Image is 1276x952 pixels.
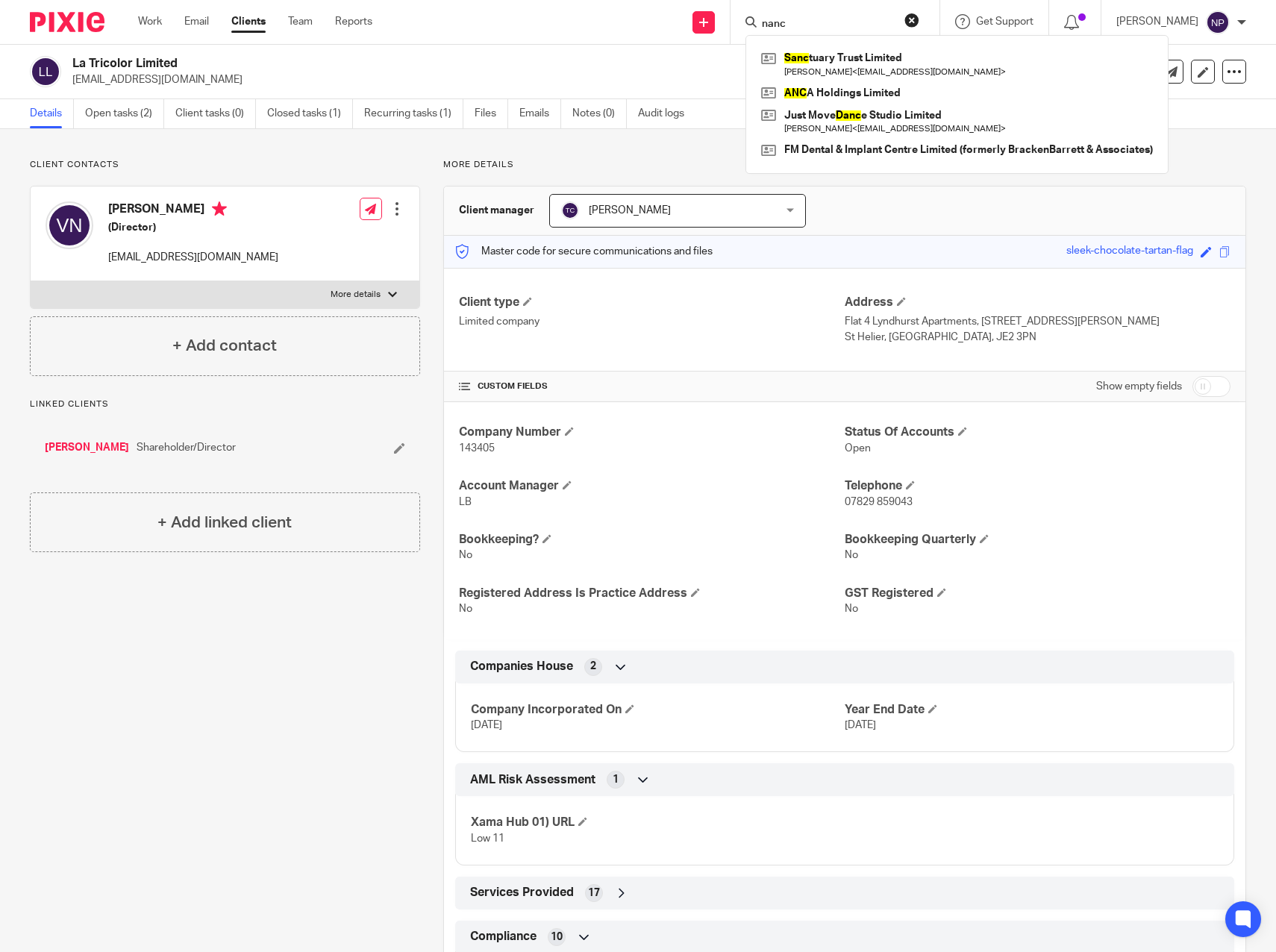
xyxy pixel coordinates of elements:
p: St Helier, [GEOGRAPHIC_DATA], JE2 3PN [845,330,1230,345]
span: Shareholder/Director [137,440,236,455]
span: 10 [551,930,563,945]
h4: Company Number [459,425,845,440]
a: Work [138,14,162,29]
p: Master code for secure communications and files [455,244,713,259]
a: Files [475,99,508,128]
h3: Client manager [459,203,534,218]
h4: [PERSON_NAME] [108,201,278,220]
span: [PERSON_NAME] [589,205,671,216]
h4: GST Registered [845,586,1230,601]
div: sleek-chocolate-tartan-flag [1066,243,1193,260]
p: More details [331,289,381,301]
span: 2 [590,659,596,674]
a: Email [184,14,209,29]
a: Team [288,14,313,29]
input: Search [760,18,895,31]
p: [EMAIL_ADDRESS][DOMAIN_NAME] [108,250,278,265]
a: Recurring tasks (1) [364,99,463,128]
span: 17 [588,886,600,901]
span: [DATE] [471,720,502,730]
span: AML Risk Assessment [470,772,595,788]
a: Audit logs [638,99,695,128]
p: [PERSON_NAME] [1116,14,1198,29]
img: svg%3E [46,201,93,249]
h4: Account Manager [459,478,845,494]
h5: (Director) [108,220,278,235]
label: Show empty fields [1096,379,1182,394]
span: No [459,550,472,560]
img: Pixie [30,12,104,32]
span: 143405 [459,443,495,454]
span: 1 [613,772,619,787]
a: Notes (0) [572,99,627,128]
h4: Company Incorporated On [471,702,845,718]
h4: CUSTOM FIELDS [459,381,845,392]
a: Details [30,99,74,128]
span: [DATE] [845,720,876,730]
a: Client tasks (0) [175,99,256,128]
h2: La Tricolor Limited [72,56,849,72]
a: Clients [231,14,266,29]
p: Flat 4 Lyndhurst Apartments, [STREET_ADDRESS][PERSON_NAME] [845,314,1230,329]
span: No [845,550,858,560]
a: Emails [519,99,561,128]
h4: Year End Date [845,702,1219,718]
h4: Status Of Accounts [845,425,1230,440]
span: No [845,604,858,614]
h4: Bookkeeping? [459,532,845,548]
img: svg%3E [561,201,579,219]
a: [PERSON_NAME] [45,440,129,455]
p: More details [443,159,1246,171]
h4: Telephone [845,478,1230,494]
span: Companies House [470,659,573,674]
span: Open [845,443,871,454]
h4: Bookkeeping Quarterly [845,532,1230,548]
h4: + Add contact [172,334,277,357]
img: svg%3E [30,56,61,87]
img: svg%3E [1206,10,1230,34]
span: Get Support [976,16,1033,27]
h4: Client type [459,295,845,310]
a: Closed tasks (1) [267,99,353,128]
h4: Registered Address Is Practice Address [459,586,845,601]
p: Client contacts [30,159,420,171]
p: [EMAIL_ADDRESS][DOMAIN_NAME] [72,72,1043,87]
h4: Address [845,295,1230,310]
a: Reports [335,14,372,29]
a: Open tasks (2) [85,99,164,128]
span: LB [459,497,472,507]
p: Limited company [459,314,845,329]
span: No [459,604,472,614]
button: Clear [904,13,919,28]
p: Linked clients [30,398,420,410]
h4: + Add linked client [157,511,292,534]
i: Primary [212,201,227,216]
span: Low 11 [471,833,504,844]
span: 07829 859043 [845,497,913,507]
span: Compliance [470,929,537,945]
span: Services Provided [470,885,574,901]
h4: Xama Hub 01) URL [471,815,845,830]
